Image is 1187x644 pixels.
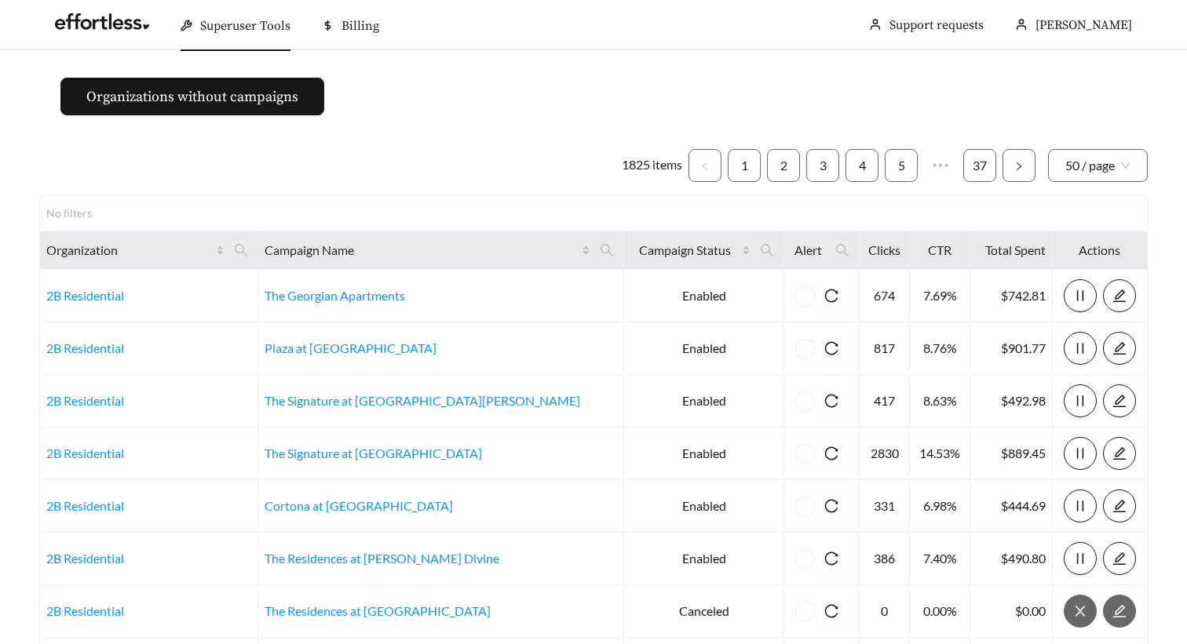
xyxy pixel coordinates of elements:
[622,149,682,182] li: 1825 items
[910,533,970,585] td: 7.40%
[228,238,254,263] span: search
[624,533,784,585] td: Enabled
[886,150,917,181] a: 5
[1065,446,1096,460] span: pause
[46,340,124,355] a: 2B Residential
[970,375,1053,428] td: $492.98
[815,604,848,618] span: reload
[624,480,784,533] td: Enabled
[1103,446,1136,460] a: edit
[1104,551,1135,566] span: edit
[846,149,878,182] li: 4
[791,241,826,260] span: Alert
[970,322,1053,375] td: $901.77
[1104,341,1135,355] span: edit
[910,375,970,428] td: 8.63%
[729,150,760,181] a: 1
[265,498,453,513] a: Cortona at [GEOGRAPHIC_DATA]
[1065,551,1096,566] span: pause
[265,241,579,260] span: Campaign Name
[910,480,970,533] td: 6.98%
[860,428,911,480] td: 2830
[924,149,957,182] li: Next 5 Pages
[1103,595,1136,628] button: edit
[1103,542,1136,575] button: edit
[688,149,721,182] li: Previous Page
[234,243,248,257] span: search
[1065,341,1096,355] span: pause
[1103,384,1136,417] button: edit
[46,551,124,566] a: 2B Residential
[1104,289,1135,303] span: edit
[1103,279,1136,312] button: edit
[265,288,405,303] a: The Georgian Apartments
[970,480,1053,533] td: $444.69
[860,322,911,375] td: 817
[86,86,298,107] span: Organizations without campaigns
[1003,149,1035,182] button: right
[835,243,849,257] span: search
[1053,231,1148,270] th: Actions
[1065,289,1096,303] span: pause
[910,270,970,322] td: 7.69%
[885,149,918,182] li: 5
[970,533,1053,585] td: $490.80
[688,149,721,182] button: left
[829,238,856,263] span: search
[910,231,970,270] th: CTR
[630,241,739,260] span: Campaign Status
[1065,150,1130,181] span: 50 / page
[815,394,848,408] span: reload
[728,149,761,182] li: 1
[815,595,848,628] button: reload
[265,603,491,618] a: The Residences at [GEOGRAPHIC_DATA]
[910,322,970,375] td: 8.76%
[1065,394,1096,408] span: pause
[754,238,780,263] span: search
[624,322,784,375] td: Enabled
[815,551,848,566] span: reload
[806,149,839,182] li: 3
[963,149,996,182] li: 37
[1103,489,1136,522] button: edit
[600,243,614,257] span: search
[768,150,799,181] a: 2
[624,585,784,638] td: Canceled
[970,585,1053,638] td: $0.00
[910,585,970,638] td: 0.00%
[815,437,848,470] button: reload
[46,603,124,618] a: 2B Residential
[1064,437,1097,470] button: pause
[860,231,911,270] th: Clicks
[846,150,878,181] a: 4
[341,18,379,34] span: Billing
[1103,393,1136,408] a: edit
[624,375,784,428] td: Enabled
[1035,17,1132,33] span: [PERSON_NAME]
[46,241,213,260] span: Organization
[807,150,838,181] a: 3
[815,384,848,417] button: reload
[60,78,324,115] button: Organizations without campaigns
[760,243,774,257] span: search
[1104,394,1135,408] span: edit
[860,270,911,322] td: 674
[1064,279,1097,312] button: pause
[1014,162,1024,171] span: right
[1104,499,1135,513] span: edit
[1064,489,1097,522] button: pause
[1103,288,1136,303] a: edit
[970,270,1053,322] td: $742.81
[700,162,710,171] span: left
[1104,446,1135,460] span: edit
[265,551,499,566] a: The Residences at [PERSON_NAME] Divine
[46,498,124,513] a: 2B Residential
[1103,437,1136,470] button: edit
[910,428,970,480] td: 14.53%
[1064,542,1097,575] button: pause
[860,533,911,585] td: 386
[970,231,1053,270] th: Total Spent
[1103,603,1136,618] a: edit
[624,270,784,322] td: Enabled
[924,149,957,182] span: •••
